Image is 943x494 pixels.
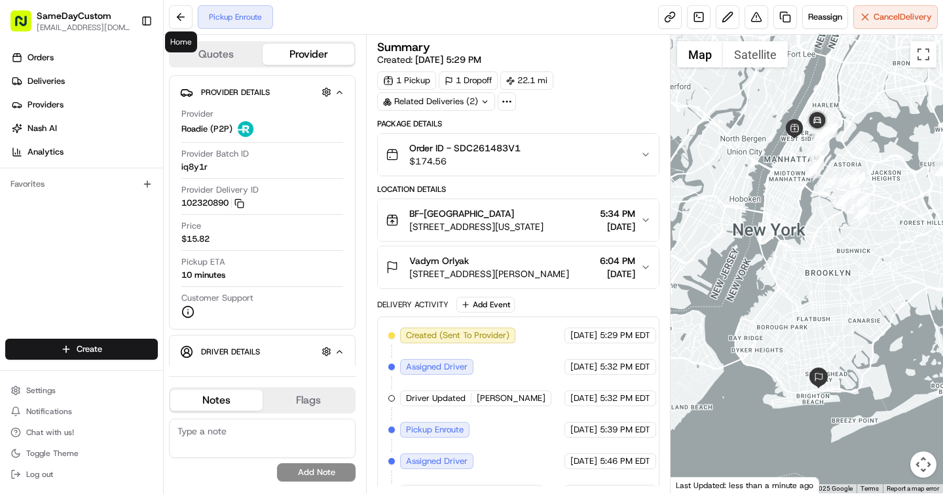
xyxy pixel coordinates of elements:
button: Chat with us! [5,423,158,442]
button: Driver Details [180,341,344,362]
button: Notes [170,390,263,411]
span: 5:32 PM EDT [600,361,650,373]
button: Log out [5,465,158,484]
div: 29 [815,132,830,146]
div: 28 [811,140,825,155]
div: 11 [854,193,868,207]
a: Terms (opens in new tab) [860,485,879,492]
div: Delivery Activity [377,299,449,310]
div: 22 [823,174,838,188]
span: [PERSON_NAME] [477,392,545,404]
span: 5:34 PM [600,207,635,220]
span: Provider [181,108,213,120]
span: SameDayCustom [37,9,111,22]
img: Google [674,476,717,493]
span: Vadym Orlyak [409,254,469,267]
div: 27 [836,191,850,205]
span: [STREET_ADDRESS][PERSON_NAME] [409,267,569,280]
button: Settings [5,381,158,400]
span: 5:46 PM EDT [600,455,650,467]
span: [DATE] [570,455,597,467]
img: roadie-logo-v2.jpg [238,121,253,137]
span: Price [181,220,201,232]
span: Cancel Delivery [874,11,932,23]
div: 10 [854,205,868,219]
div: 26 [809,155,824,170]
span: Reassign [808,11,842,23]
a: Deliveries [5,71,163,92]
span: Provider Batch ID [181,148,249,160]
button: Vadym Orlyak[STREET_ADDRESS][PERSON_NAME]6:04 PM[DATE] [378,246,658,288]
div: 18 [851,172,865,187]
div: 34 [812,128,826,142]
button: 102320890 [181,197,244,209]
span: 5:29 PM EDT [600,330,650,341]
span: [DATE] 5:29 PM [415,54,481,66]
span: Create [77,343,102,355]
span: Settings [26,385,56,396]
button: BF-[GEOGRAPHIC_DATA][STREET_ADDRESS][US_STATE]5:34 PM[DATE] [378,199,658,241]
span: Chat with us! [26,427,74,438]
span: $15.82 [181,233,210,245]
div: 21 [835,173,849,187]
button: Map camera controls [910,451,936,478]
button: [EMAIL_ADDRESS][DOMAIN_NAME] [37,22,130,33]
span: $174.56 [409,155,521,168]
span: Notifications [26,406,72,417]
div: 1 Pickup [377,71,436,90]
div: Related Deliveries (2) [377,92,495,111]
span: Provider Delivery ID [181,184,259,196]
button: Reassign [802,5,848,29]
div: 32 [823,123,837,138]
button: Provider Details [180,81,344,103]
span: Nash AI [28,123,57,134]
div: 31 [823,123,838,137]
span: 6:04 PM [600,254,635,267]
span: [STREET_ADDRESS][US_STATE] [409,220,544,233]
div: Location Details [377,184,659,195]
a: Open this area in Google Maps (opens a new window) [674,476,717,493]
div: 12 [847,184,861,199]
a: Providers [5,94,163,115]
button: Toggle Theme [5,444,158,463]
a: Nash AI [5,118,163,139]
span: Driver Details [201,347,260,357]
span: [DATE] [570,361,597,373]
a: Analytics [5,142,163,162]
button: Toggle fullscreen view [910,41,936,67]
div: 20 [845,170,859,185]
button: Flags [263,390,355,411]
span: Customer Support [181,292,253,304]
span: Pickup Enroute [406,424,464,436]
span: BF-[GEOGRAPHIC_DATA] [409,207,514,220]
button: Quotes [170,44,263,65]
span: Created: [377,53,481,66]
div: 8 [847,199,861,214]
div: Package Details [377,119,659,129]
div: 23 [806,164,821,178]
span: 5:32 PM EDT [600,392,650,404]
div: Favorites [5,174,158,195]
div: Last Updated: less than a minute ago [671,477,819,493]
span: Orders [28,52,54,64]
div: 19 [850,172,864,187]
button: Notifications [5,402,158,421]
span: Assigned Driver [406,455,468,467]
button: Show street map [677,41,723,67]
span: iq8y1r [181,161,208,173]
span: [DATE] [570,330,597,341]
span: Log out [26,469,53,480]
span: Providers [28,99,64,111]
span: [DATE] [600,220,635,233]
a: Orders [5,47,163,68]
span: Driver Updated [406,392,466,404]
button: Show satellite imagery [723,41,788,67]
span: [DATE] [600,267,635,280]
div: 24 [805,162,819,176]
div: 9 [855,204,869,218]
button: CancelDelivery [853,5,938,29]
span: [DATE] [570,424,597,436]
span: [DATE] [570,392,597,404]
a: Report a map error [887,485,939,492]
